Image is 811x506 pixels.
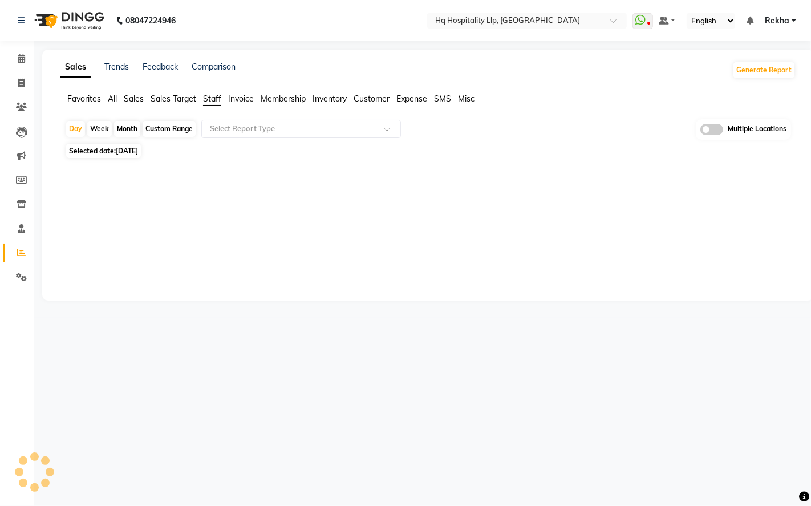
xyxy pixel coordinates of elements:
a: Sales [60,57,91,78]
span: Expense [396,94,427,104]
div: Month [114,121,140,137]
a: Trends [104,62,129,72]
div: Custom Range [143,121,196,137]
span: Inventory [313,94,347,104]
span: Favorites [67,94,101,104]
span: Rekha [765,15,789,27]
button: Generate Report [733,62,794,78]
span: Selected date: [66,144,141,158]
b: 08047224946 [125,5,176,37]
a: Feedback [143,62,178,72]
span: All [108,94,117,104]
div: Day [66,121,85,137]
span: Sales [124,94,144,104]
a: Comparison [192,62,236,72]
span: Misc [458,94,475,104]
div: Week [87,121,112,137]
span: Membership [261,94,306,104]
span: Invoice [228,94,254,104]
span: Customer [354,94,390,104]
span: SMS [434,94,451,104]
span: Multiple Locations [728,124,786,135]
img: logo [29,5,107,37]
span: Sales Target [151,94,196,104]
span: [DATE] [116,147,138,155]
span: Staff [203,94,221,104]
